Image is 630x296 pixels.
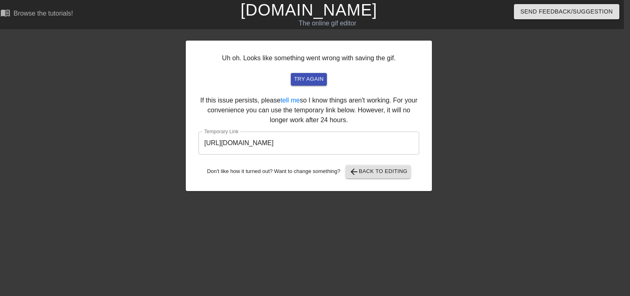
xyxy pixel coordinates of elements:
[281,97,300,104] a: tell me
[346,165,411,178] button: Back to Editing
[349,167,408,177] span: Back to Editing
[520,7,613,17] span: Send Feedback/Suggestion
[186,41,432,191] div: Uh oh. Looks like something went wrong with saving the gif. If this issue persists, please so I k...
[349,167,359,177] span: arrow_back
[0,8,10,18] span: menu_book
[240,1,377,19] a: [DOMAIN_NAME]
[294,75,324,84] span: try again
[514,4,619,19] button: Send Feedback/Suggestion
[199,165,419,178] div: Don't like how it turned out? Want to change something?
[208,18,447,28] div: The online gif editor
[0,8,73,20] a: Browse the tutorials!
[14,10,73,17] div: Browse the tutorials!
[291,73,327,86] button: try again
[199,132,419,155] input: bare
